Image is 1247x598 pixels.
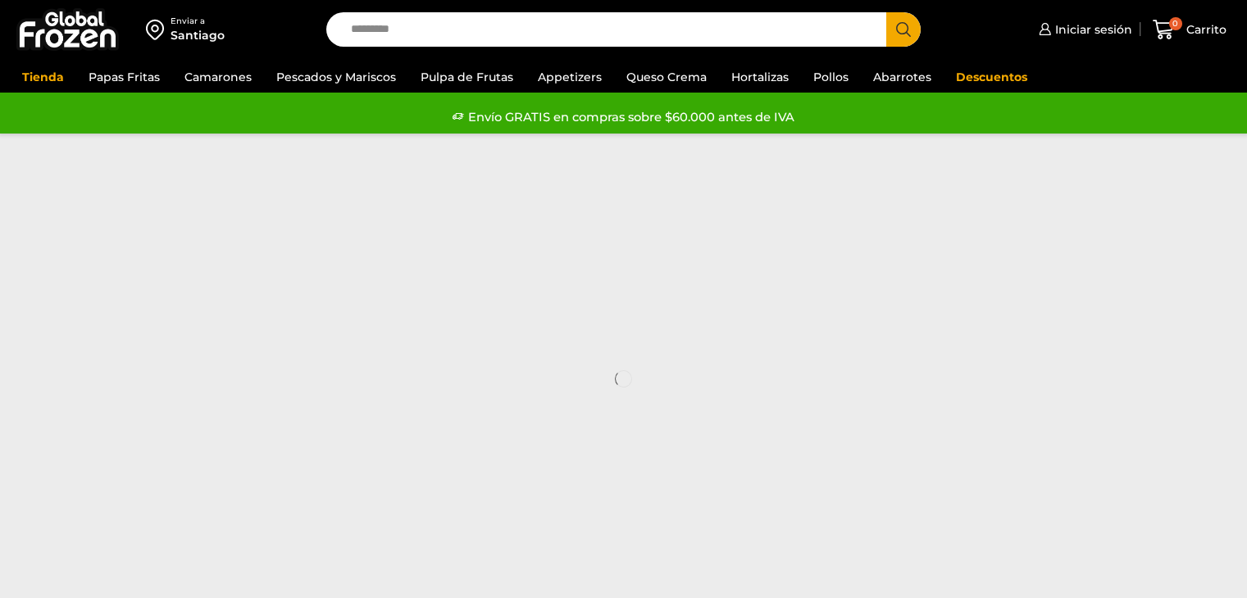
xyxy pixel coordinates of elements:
[530,61,610,93] a: Appetizers
[948,61,1035,93] a: Descuentos
[171,16,225,27] div: Enviar a
[146,16,171,43] img: address-field-icon.svg
[1182,21,1227,38] span: Carrito
[171,27,225,43] div: Santiago
[886,12,921,47] button: Search button
[176,61,260,93] a: Camarones
[1051,21,1132,38] span: Iniciar sesión
[865,61,940,93] a: Abarrotes
[618,61,715,93] a: Queso Crema
[268,61,404,93] a: Pescados y Mariscos
[805,61,857,93] a: Pollos
[1169,17,1182,30] span: 0
[412,61,521,93] a: Pulpa de Frutas
[1149,11,1231,49] a: 0 Carrito
[1035,13,1132,46] a: Iniciar sesión
[80,61,168,93] a: Papas Fritas
[723,61,797,93] a: Hortalizas
[14,61,72,93] a: Tienda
